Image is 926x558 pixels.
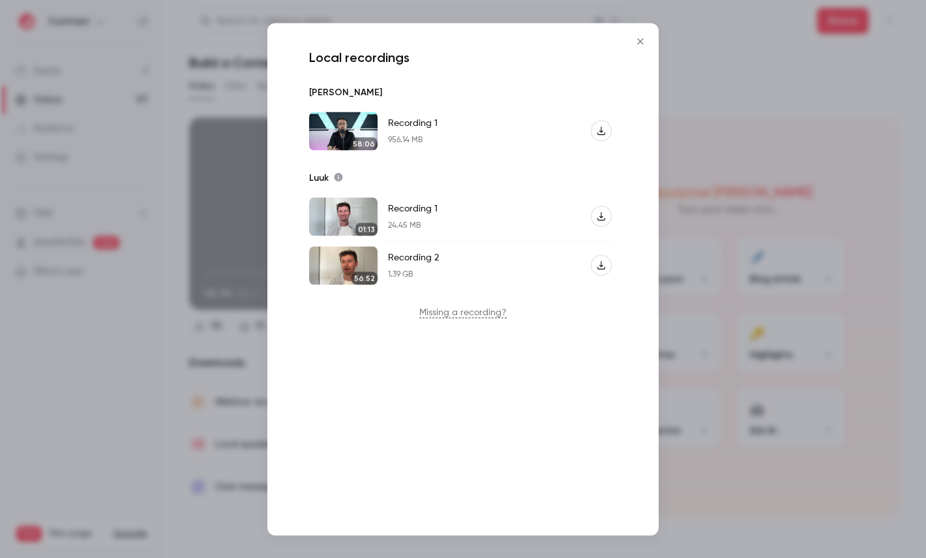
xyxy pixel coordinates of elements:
[309,197,378,236] img: Luuk
[388,202,438,215] div: Recording 1
[388,117,438,130] div: Recording 1
[351,271,378,285] div: 56:52
[355,223,378,236] div: 01:13
[627,28,653,54] button: Close
[309,171,329,184] p: Luuk
[309,246,378,285] img: Luuk
[304,106,622,155] li: Recording 1
[304,49,622,65] h2: Local recordings
[309,112,378,150] img: Andy Ashton
[309,85,382,99] p: [PERSON_NAME]
[304,192,622,241] li: Recording 1
[304,241,622,290] li: Recording 2
[304,305,622,318] p: Missing a recording?
[388,221,438,231] div: 24.45 MB
[388,251,439,264] div: Recording 2
[350,137,378,150] div: 58:06
[388,135,438,146] div: 956.14 MB
[388,270,439,280] div: 1.39 GB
